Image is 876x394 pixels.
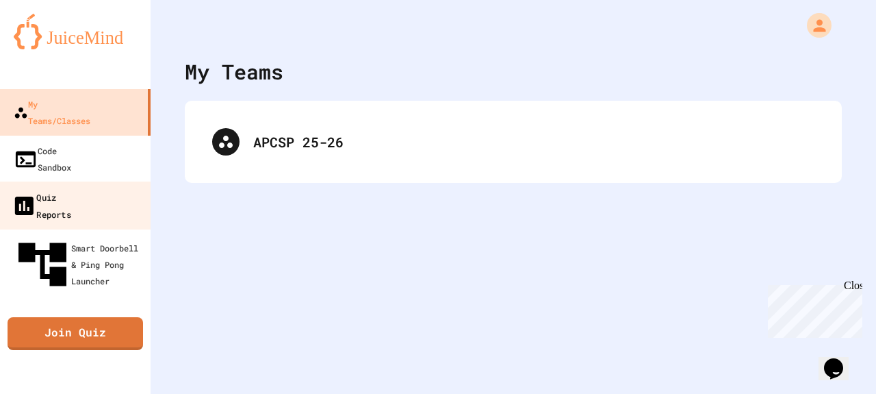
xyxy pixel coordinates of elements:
[14,14,137,49] img: logo-orange.svg
[14,96,90,129] div: My Teams/Classes
[762,280,862,338] iframe: chat widget
[5,5,94,87] div: Chat with us now!Close
[198,114,828,169] div: APCSP 25-26
[12,188,71,222] div: Quiz Reports
[819,339,862,380] iframe: chat widget
[253,132,814,152] div: APCSP 25-26
[793,10,835,41] div: My Account
[14,143,71,175] div: Code Sandbox
[8,317,143,350] a: Join Quiz
[185,56,283,87] div: My Teams
[14,236,145,293] div: Smart Doorbell & Ping Pong Launcher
